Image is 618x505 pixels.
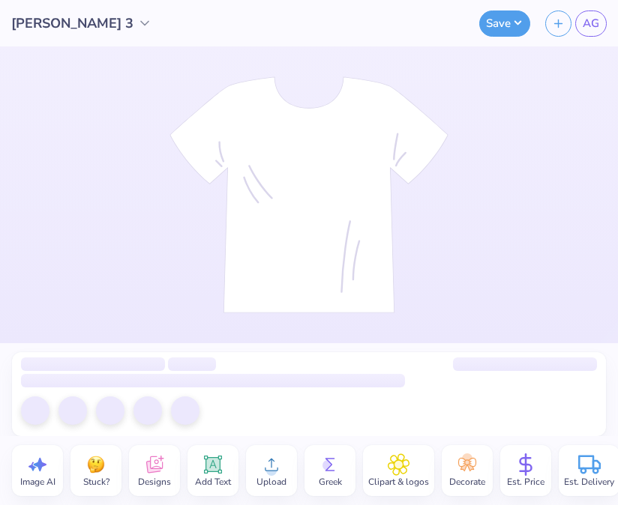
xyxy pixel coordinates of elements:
[256,476,286,488] span: Upload
[479,10,530,37] button: Save
[583,15,599,32] span: AG
[137,76,481,314] img: tee-skeleton.svg
[449,476,485,488] span: Decorate
[507,476,544,488] span: Est. Price
[83,476,109,488] span: Stuck?
[319,476,342,488] span: Greek
[368,476,429,488] span: Clipart & logos
[564,476,614,488] span: Est. Delivery
[85,453,107,476] img: Stuck?
[195,476,231,488] span: Add Text
[138,476,171,488] span: Designs
[11,13,133,34] span: [PERSON_NAME] 3
[575,10,607,37] a: AG
[20,476,55,488] span: Image AI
